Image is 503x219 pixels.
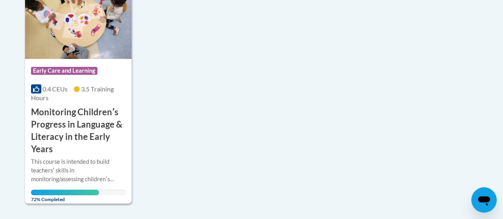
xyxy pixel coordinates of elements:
[31,67,97,75] span: Early Care and Learning
[31,106,126,155] h3: Monitoring Childrenʹs Progress in Language & Literacy in the Early Years
[31,190,99,202] span: 72% Completed
[31,190,99,195] div: Your progress
[31,157,126,184] div: This course is intended to build teachersʹ skills in monitoring/assessing childrenʹs developmenta...
[471,187,497,213] iframe: Button to launch messaging window
[43,85,68,93] span: 0.4 CEUs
